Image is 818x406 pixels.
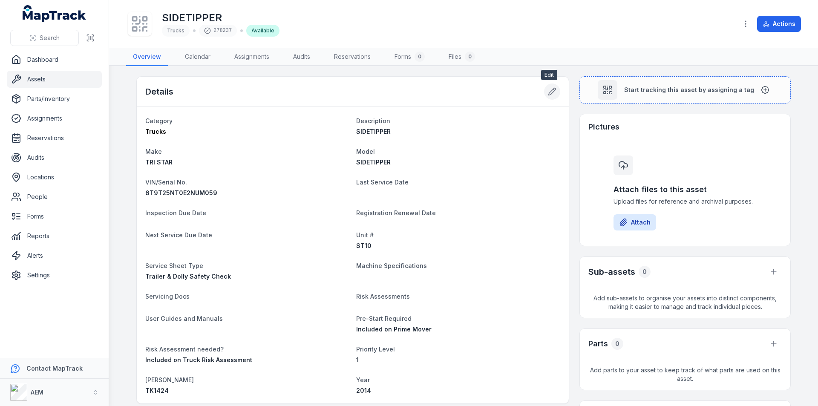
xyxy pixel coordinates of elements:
span: Priority Level [356,346,395,353]
span: TK1424 [145,387,169,394]
span: Inspection Due Date [145,209,206,216]
span: Service Sheet Type [145,262,203,269]
span: Edit [541,70,557,80]
h3: Parts [588,338,608,350]
a: Forms [7,208,102,225]
button: Search [10,30,79,46]
div: 0 [611,338,623,350]
button: Attach [613,214,656,230]
h3: Pictures [588,121,619,133]
span: [PERSON_NAME] [145,376,194,383]
a: Alerts [7,247,102,264]
span: Year [356,376,370,383]
a: Audits [286,48,317,66]
span: Next Service Due Date [145,231,212,239]
span: Included on Truck Risk Assessment [145,356,252,363]
span: Search [40,34,60,42]
span: Trucks [145,128,166,135]
a: Parts/Inventory [7,90,102,107]
span: Last Service Date [356,179,409,186]
span: SIDETIPPER [356,158,391,166]
span: Trailer & Dolly Safety Check [145,273,231,280]
span: SIDETIPPER [356,128,391,135]
a: Forms0 [388,48,432,66]
span: Servicing Docs [145,293,190,300]
span: Risk Assessment needed? [145,346,224,353]
span: Add parts to your asset to keep track of what parts are used on this asset. [580,359,790,390]
span: Risk Assessments [356,293,410,300]
span: Model [356,148,375,155]
a: Reservations [7,130,102,147]
span: Machine Specifications [356,262,427,269]
div: 278237 [199,25,237,37]
span: Start tracking this asset by assigning a tag [624,86,754,94]
span: TRI STAR [145,158,173,166]
h2: Sub-assets [588,266,635,278]
strong: Contact MapTrack [26,365,83,372]
span: Unit # [356,231,374,239]
span: Make [145,148,162,155]
div: 0 [415,52,425,62]
strong: AEM [31,389,43,396]
span: Trucks [167,27,184,34]
h3: Attach files to this asset [613,184,757,196]
button: Start tracking this asset by assigning a tag [579,76,791,104]
div: 0 [465,52,475,62]
a: Audits [7,149,102,166]
div: 0 [639,266,651,278]
a: Calendar [178,48,217,66]
span: Upload files for reference and archival purposes. [613,197,757,206]
span: User Guides and Manuals [145,315,223,322]
span: 2014 [356,387,371,394]
div: Available [246,25,279,37]
span: 1 [356,356,359,363]
a: Settings [7,267,102,284]
span: Description [356,117,390,124]
a: MapTrack [23,5,86,22]
a: Assignments [7,110,102,127]
span: Pre-Start Required [356,315,412,322]
a: Dashboard [7,51,102,68]
h1: SIDETIPPER [162,11,279,25]
a: People [7,188,102,205]
span: Included on Prime Mover [356,325,432,333]
a: Files0 [442,48,482,66]
a: Reservations [327,48,377,66]
a: Assets [7,71,102,88]
button: Actions [757,16,801,32]
span: 6T9T25NT0E2NUM059 [145,189,217,196]
a: Overview [126,48,168,66]
h2: Details [145,86,173,98]
span: Category [145,117,173,124]
span: ST10 [356,242,372,249]
span: Add sub-assets to organise your assets into distinct components, making it easier to manage and t... [580,287,790,318]
a: Locations [7,169,102,186]
span: Registration Renewal Date [356,209,436,216]
span: VIN/Serial No. [145,179,187,186]
a: Reports [7,227,102,245]
a: Assignments [228,48,276,66]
